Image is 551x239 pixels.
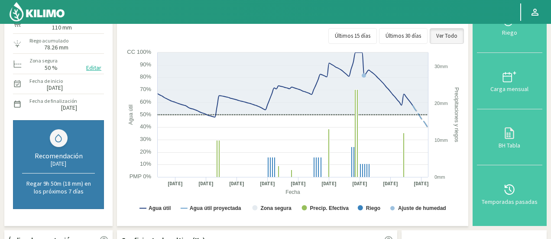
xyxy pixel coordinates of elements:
text: 40% [140,123,151,130]
text: 10% [140,160,151,167]
button: Ver Todo [430,28,464,44]
text: [DATE] [414,180,429,187]
p: Regar 9h 50m (18 mm) en los próximos 7 días [22,180,95,195]
button: Últimos 30 días [379,28,428,44]
text: 20mm [434,101,448,106]
text: [DATE] [321,180,337,187]
text: Precipitaciones y riegos [454,87,460,142]
div: Temporadas pasadas [480,199,540,205]
label: Fecha de inicio [29,77,63,85]
text: 90% [140,61,151,68]
text: Agua útil proyectada [190,205,241,211]
text: 80% [140,73,151,80]
text: [DATE] [383,180,398,187]
text: 70% [140,86,151,92]
button: Editar [84,63,104,73]
label: 50 % [45,65,58,71]
text: Riego [366,205,380,211]
text: CC 100% [127,49,151,55]
text: Zona segura [260,205,292,211]
button: BH Tabla [477,109,542,166]
button: Temporadas pasadas [477,165,542,222]
label: 110 mm [52,25,72,30]
div: Recomendación [22,151,95,160]
text: [DATE] [229,180,244,187]
text: 30mm [434,64,448,69]
text: 30% [140,136,151,142]
text: 0mm [434,174,445,180]
label: 78.26 mm [44,45,68,50]
text: Fecha [285,189,300,195]
label: Fecha de finalización [29,97,77,105]
label: Zona segura [29,57,58,65]
div: BH Tabla [480,142,540,148]
text: Agua útil [128,105,134,125]
text: [DATE] [352,180,367,187]
img: Kilimo [9,1,65,22]
text: Precip. Efectiva [310,205,349,211]
text: Ajuste de humedad [398,205,446,211]
text: 20% [140,148,151,155]
text: 50% [140,111,151,118]
label: [DATE] [61,105,77,111]
text: [DATE] [168,180,183,187]
text: [DATE] [291,180,306,187]
text: 60% [140,98,151,105]
button: Carga mensual [477,53,542,109]
div: Carga mensual [480,86,540,92]
label: Riego acumulado [29,37,68,45]
text: [DATE] [260,180,275,187]
label: [DATE] [47,85,63,91]
div: [DATE] [22,160,95,167]
div: Riego [480,29,540,36]
text: PMP 0% [130,173,152,180]
text: Agua útil [149,205,171,211]
button: Últimos 15 días [328,28,377,44]
text: [DATE] [198,180,214,187]
text: 10mm [434,138,448,143]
